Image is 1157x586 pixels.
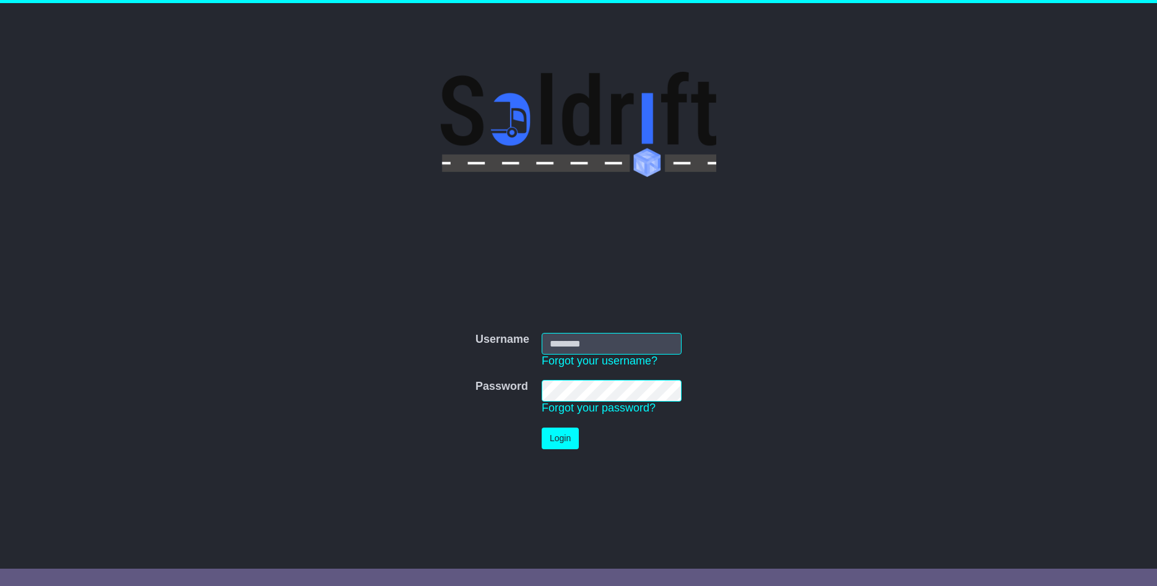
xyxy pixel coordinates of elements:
label: Password [475,380,528,394]
img: Soldrift Pty Ltd [441,72,716,177]
a: Forgot your password? [542,402,656,414]
label: Username [475,333,529,347]
button: Login [542,428,579,449]
a: Forgot your username? [542,355,657,367]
